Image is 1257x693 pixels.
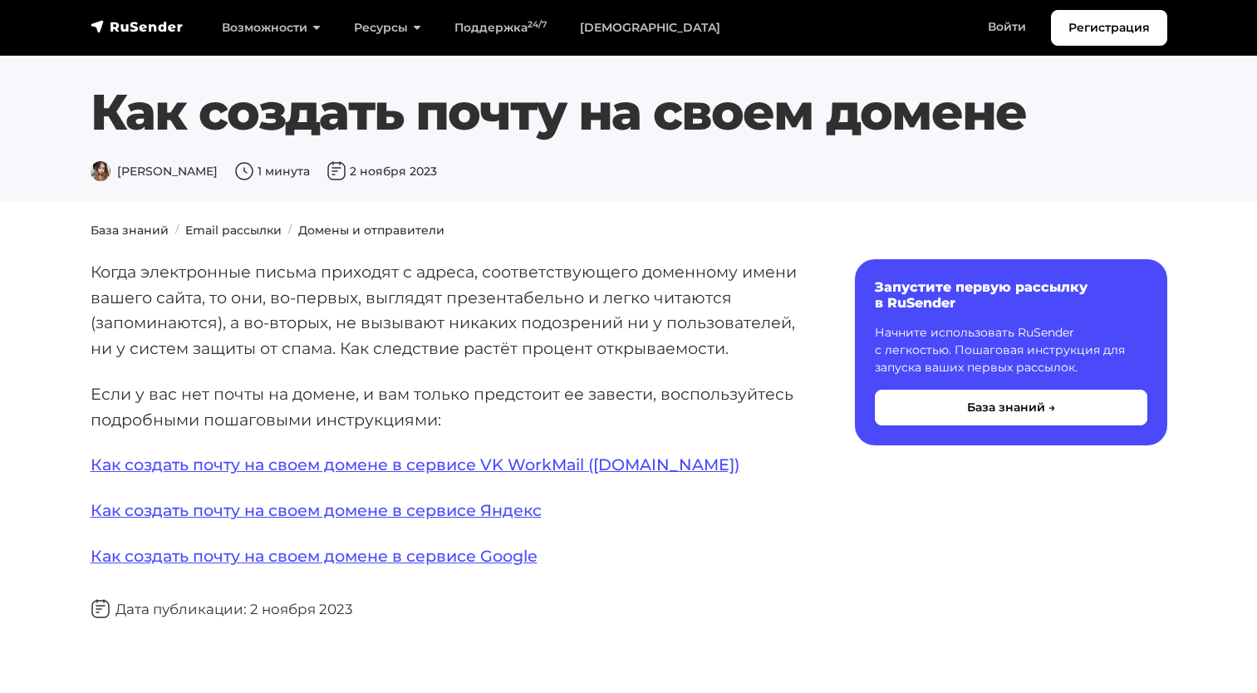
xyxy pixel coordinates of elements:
button: База знаний → [875,390,1147,425]
a: Email рассылки [185,223,282,238]
h1: Как создать почту на своем домене [91,82,1167,142]
span: 2 ноября 2023 [327,164,437,179]
a: Регистрация [1051,10,1167,46]
img: Время чтения [234,161,254,181]
a: База знаний [91,223,169,238]
a: Как создать почту на своем домене в сервисе Яндекс [91,500,542,520]
span: 1 минута [234,164,310,179]
a: Как создать почту на своем домене в сервисе VK WorkMail ([DOMAIN_NAME]) [91,455,739,474]
img: RuSender [91,18,184,35]
sup: 24/7 [528,19,547,30]
span: Дата публикации: 2 ноября 2023 [91,601,352,617]
nav: breadcrumb [81,222,1177,239]
a: Домены и отправители [298,223,444,238]
span: [PERSON_NAME] [91,164,218,179]
img: Дата публикации [91,599,110,619]
h6: Запустите первую рассылку в RuSender [875,279,1147,311]
img: Дата публикации [327,161,346,181]
a: Ресурсы [337,11,438,45]
a: Поддержка24/7 [438,11,563,45]
p: Начните использовать RuSender с легкостью. Пошаговая инструкция для запуска ваших первых рассылок. [875,324,1147,376]
a: Возможности [205,11,337,45]
a: [DEMOGRAPHIC_DATA] [563,11,737,45]
a: Запустите первую рассылку в RuSender Начните использовать RuSender с легкостью. Пошаговая инструк... [855,259,1167,445]
a: Войти [971,10,1043,44]
a: Как создать почту на своем домене в сервисе Google [91,546,538,566]
p: Если у вас нет почты на домене, и вам только предстоит ее завести, воспользуйтесь подробными поша... [91,381,802,432]
p: Когда электронные письма приходят с адреса, соответствующего доменному имени вашего сайта, то они... [91,259,802,361]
